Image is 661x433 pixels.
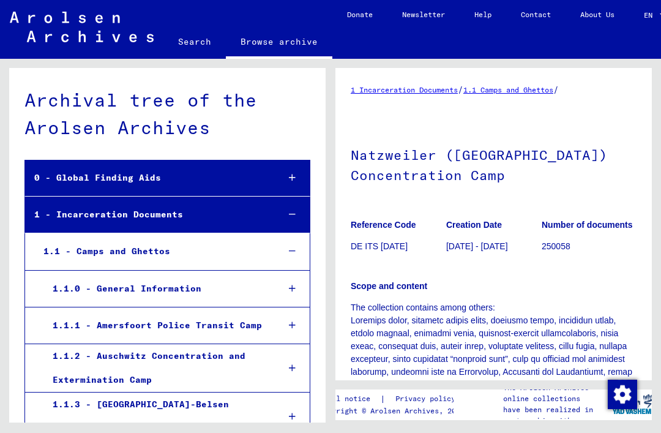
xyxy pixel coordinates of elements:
[319,393,380,405] a: Legal notice
[163,27,226,56] a: Search
[351,127,637,201] h1: Natzweiler ([GEOGRAPHIC_DATA]) Concentration Camp
[542,240,637,253] p: 250058
[25,166,269,190] div: 0 - Global Finding Aids
[607,379,637,409] div: Change consent
[542,220,633,230] b: Number of documents
[386,393,470,405] a: Privacy policy
[25,203,269,227] div: 1 - Incarceration Documents
[10,12,154,42] img: Arolsen_neg.svg
[319,393,470,405] div: |
[24,86,310,141] div: Archival tree of the Arolsen Archives
[43,314,269,337] div: 1.1.1 - Amersfoort Police Transit Camp
[446,240,541,253] p: [DATE] - [DATE]
[608,380,637,409] img: Change consent
[553,84,559,95] span: /
[503,382,612,404] p: The Arolsen Archives online collections
[351,220,416,230] b: Reference Code
[351,85,458,94] a: 1 Incarceration Documents
[319,405,470,416] p: Copyright © Arolsen Archives, 2021
[463,85,553,94] a: 1.1 Camps and Ghettos
[43,277,269,301] div: 1.1.0 - General Information
[458,84,463,95] span: /
[503,404,612,426] p: have been realized in partnership with
[226,27,332,59] a: Browse archive
[351,281,427,291] b: Scope and content
[351,240,446,253] p: DE ITS [DATE]
[34,239,269,263] div: 1.1 - Camps and Ghettos
[446,220,502,230] b: Creation Date
[644,11,657,20] span: EN
[43,344,269,392] div: 1.1.2 - Auschwitz Concentration and Extermination Camp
